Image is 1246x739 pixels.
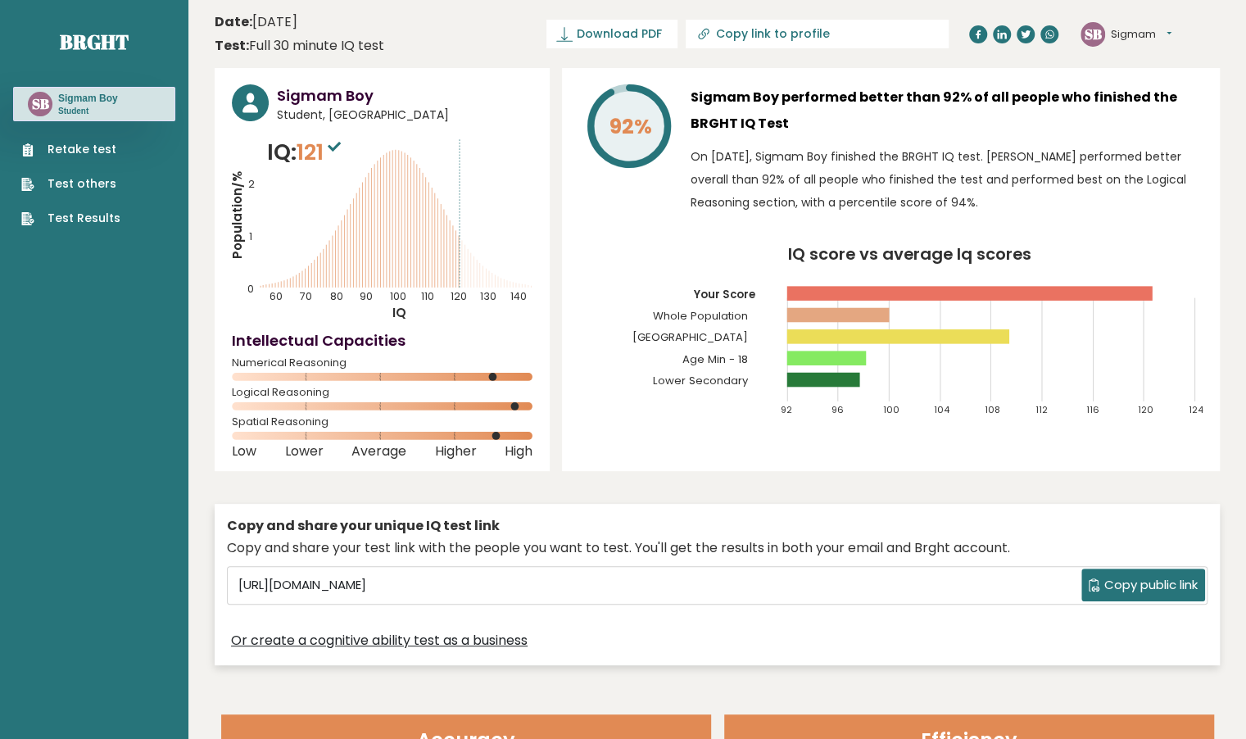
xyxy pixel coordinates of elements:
span: Student, [GEOGRAPHIC_DATA] [277,107,532,124]
tspan: 92 [781,403,792,416]
span: 121 [297,137,345,167]
div: Full 30 minute IQ test [215,36,384,56]
div: Copy and share your test link with the people you want to test. You'll get the results in both yo... [227,538,1207,558]
tspan: 92% [609,112,652,141]
span: Download PDF [576,25,661,43]
tspan: 120 [1138,403,1153,416]
span: Low [232,448,256,455]
tspan: 104 [934,403,950,416]
text: SB [1085,24,1102,43]
a: Test others [21,175,120,193]
tspan: Population/% [229,170,246,259]
b: Test: [215,36,249,55]
a: Retake test [21,141,120,158]
a: Download PDF [546,20,677,48]
span: Lower [285,448,324,455]
tspan: IQ score vs average Iq scores [788,243,1031,265]
time: [DATE] [215,12,297,32]
span: High [505,448,532,455]
button: Sigmam [1111,26,1171,43]
tspan: 110 [421,289,434,303]
tspan: 0 [247,282,254,296]
span: Higher [435,448,477,455]
span: Logical Reasoning [232,389,532,396]
span: Average [351,448,406,455]
div: Copy and share your unique IQ test link [227,516,1207,536]
tspan: Lower Secondary [653,373,749,388]
tspan: IQ [392,304,406,321]
tspan: 60 [270,289,283,303]
tspan: 1 [249,229,252,243]
tspan: 100 [390,289,406,303]
tspan: Whole Population [653,308,748,324]
tspan: 100 [883,403,899,416]
tspan: 120 [451,289,467,303]
tspan: 116 [1086,403,1099,416]
span: Spatial Reasoning [232,419,532,425]
a: Brght [60,29,129,55]
button: Copy public link [1081,569,1205,601]
tspan: 112 [1035,403,1048,416]
a: Test Results [21,210,120,227]
span: Copy public link [1104,576,1198,595]
span: Numerical Reasoning [232,360,532,366]
tspan: 140 [510,289,527,303]
tspan: 96 [831,403,844,416]
tspan: [GEOGRAPHIC_DATA] [632,329,748,345]
tspan: Your Score [693,287,755,302]
tspan: 70 [300,289,312,303]
tspan: 124 [1189,403,1204,416]
h3: Sigmam Boy performed better than 92% of all people who finished the BRGHT IQ Test [691,84,1203,137]
h3: Sigmam Boy [277,84,532,107]
tspan: 130 [480,289,496,303]
a: Or create a cognitive ability test as a business [231,631,528,651]
tspan: Age Min - 18 [682,351,748,367]
h3: Sigmam Boy [58,92,118,105]
tspan: 2 [248,177,255,191]
text: SB [32,94,49,113]
tspan: 80 [330,289,343,303]
tspan: 90 [360,289,373,303]
p: Student [58,106,118,117]
b: Date: [215,12,252,31]
h4: Intellectual Capacities [232,329,532,351]
p: IQ: [267,136,345,169]
p: On [DATE], Sigmam Boy finished the BRGHT IQ test. [PERSON_NAME] performed better overall than 92%... [691,145,1203,214]
tspan: 108 [985,403,1000,416]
